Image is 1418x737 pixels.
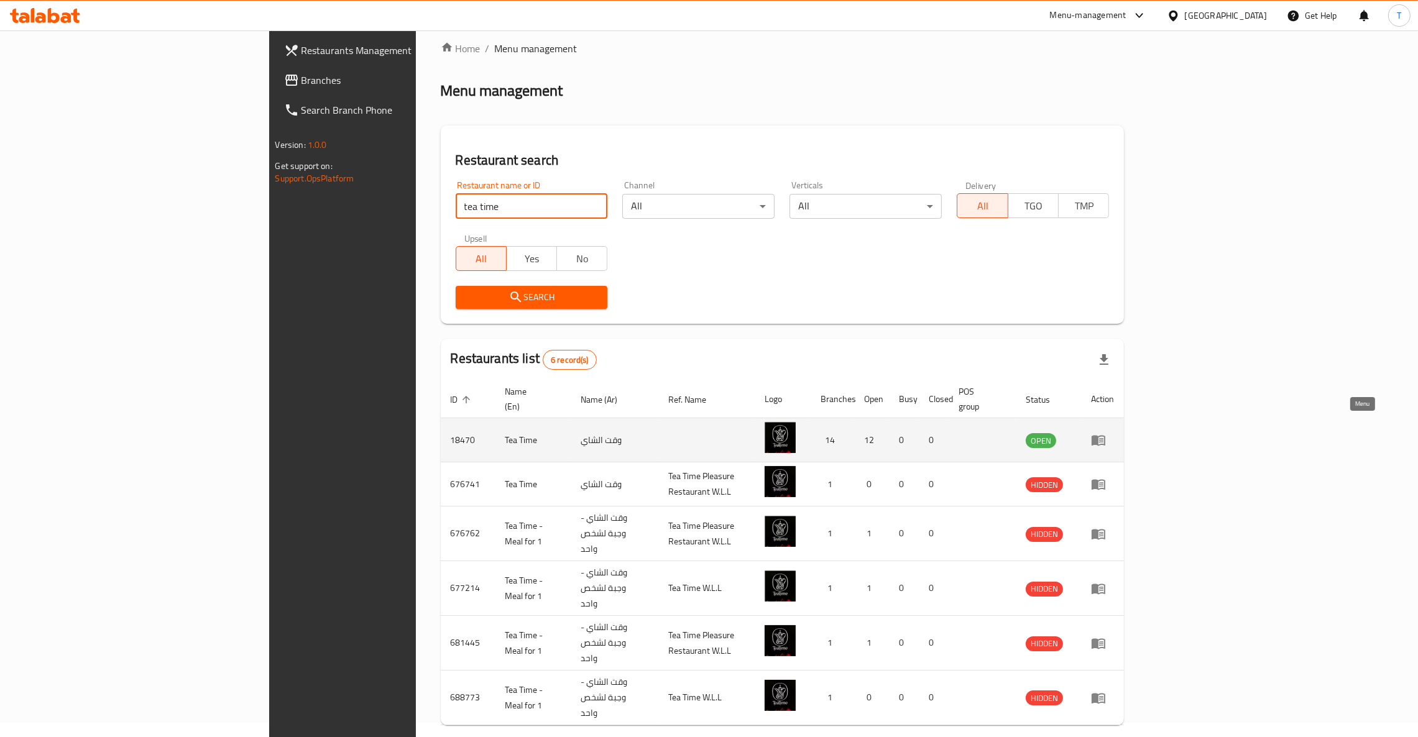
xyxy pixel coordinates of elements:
td: 1 [854,506,889,561]
td: 0 [919,561,949,616]
td: 1 [854,616,889,671]
span: HIDDEN [1026,636,1063,651]
td: 14 [811,418,854,462]
td: Tea Time W.L.L [658,671,755,725]
button: No [556,246,607,271]
div: Menu [1091,477,1114,492]
img: Tea Time [765,422,796,453]
td: وقت الشاي - وجبة لشخص واحد [571,616,658,671]
span: No [562,250,602,268]
th: Action [1081,380,1124,418]
span: TMP [1064,197,1104,215]
span: Name (En) [505,384,556,414]
td: Tea Time - Meal for 1 [495,671,571,725]
img: Tea Time -Meal for 1 [765,570,796,602]
img: Tea Time [765,466,796,497]
td: 0 [919,418,949,462]
td: 0 [919,616,949,671]
td: 1 [811,616,854,671]
td: وقت الشاي [571,418,658,462]
img: Tea Time -Meal for 1 [765,516,796,547]
label: Delivery [965,181,997,190]
div: HIDDEN [1026,527,1063,542]
nav: breadcrumb [441,41,1125,56]
h2: Menu management [441,81,563,101]
div: Total records count [543,350,597,370]
td: 0 [889,561,919,616]
a: Support.OpsPlatform [275,170,354,186]
td: 0 [889,462,919,506]
div: Menu [1091,636,1114,651]
span: All [962,197,1003,215]
td: 0 [919,506,949,561]
td: وقت الشاي [571,462,658,506]
button: All [957,193,1008,218]
img: Tea Time -Meal for 1 [765,625,796,656]
button: Search [456,286,608,309]
td: وقت الشاي - وجبة لشخص واحد [571,561,658,616]
div: Export file [1089,345,1119,375]
td: Tea Time [495,418,571,462]
span: POS group [959,384,1001,414]
th: Open [854,380,889,418]
span: Menu management [495,41,578,56]
span: HIDDEN [1026,582,1063,596]
span: HIDDEN [1026,527,1063,541]
span: Branches [302,73,496,88]
span: TGO [1013,197,1054,215]
th: Logo [755,380,811,418]
td: 0 [919,462,949,506]
input: Search for restaurant name or ID.. [456,194,608,219]
h2: Restaurant search [456,151,1110,170]
a: Branches [274,65,506,95]
div: HIDDEN [1026,582,1063,597]
td: 0 [889,616,919,671]
td: 0 [854,671,889,725]
div: Menu [1091,581,1114,596]
td: 0 [889,506,919,561]
span: 1.0.0 [308,137,327,153]
div: Menu [1091,526,1114,541]
th: Closed [919,380,949,418]
button: All [456,246,507,271]
td: 1 [811,462,854,506]
td: 0 [854,462,889,506]
span: All [461,250,502,268]
a: Restaurants Management [274,35,506,65]
div: HIDDEN [1026,477,1063,492]
td: 1 [854,561,889,616]
a: Search Branch Phone [274,95,506,125]
span: Yes [512,250,552,268]
td: 0 [919,671,949,725]
td: 1 [811,506,854,561]
button: Yes [506,246,557,271]
span: Search [466,290,598,305]
div: HIDDEN [1026,636,1063,651]
span: HIDDEN [1026,691,1063,705]
img: Tea Time - Meal for 1 [765,680,796,711]
div: [GEOGRAPHIC_DATA] [1185,9,1267,22]
div: All [790,194,942,219]
span: T [1397,9,1401,22]
th: Branches [811,380,854,418]
span: Get support on: [275,158,333,174]
div: OPEN [1026,433,1056,448]
table: enhanced table [441,380,1125,725]
td: 1 [811,671,854,725]
span: Restaurants Management [302,43,496,58]
td: وقت الشاي - وجبة لشخص واحد [571,671,658,725]
td: Tea Time [495,462,571,506]
td: 1 [811,561,854,616]
td: 0 [889,671,919,725]
span: Status [1026,392,1066,407]
span: OPEN [1026,434,1056,448]
td: Tea Time W.L.L [658,561,755,616]
button: TGO [1008,193,1059,218]
span: Search Branch Phone [302,103,496,117]
td: Tea Time Pleasure Restaurant W.L.L [658,462,755,506]
td: Tea Time -Meal for 1 [495,616,571,671]
span: HIDDEN [1026,478,1063,492]
div: Menu-management [1050,8,1126,23]
td: Tea Time -Meal for 1 [495,561,571,616]
span: Ref. Name [668,392,722,407]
